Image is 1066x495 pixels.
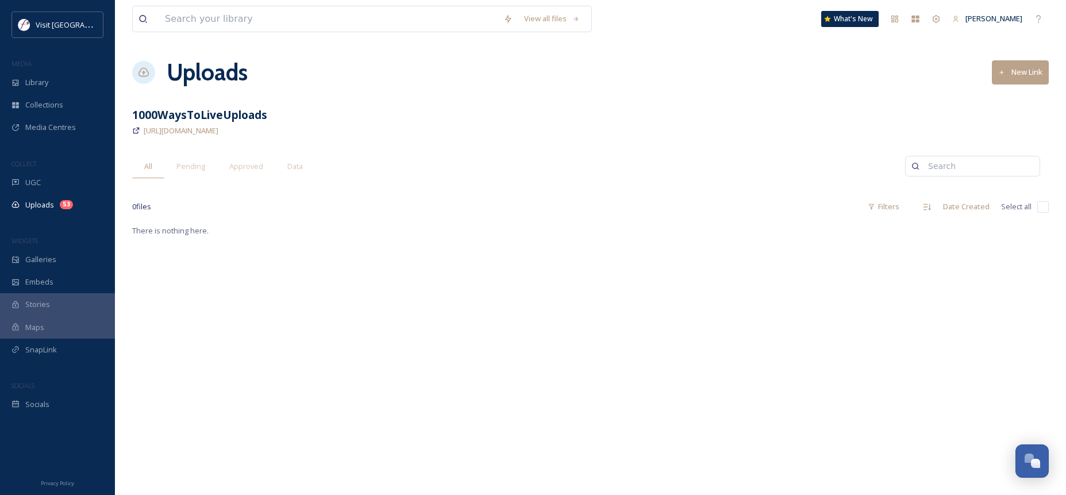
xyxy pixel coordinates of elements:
[25,199,54,210] span: Uploads
[25,344,57,355] span: SnapLink
[946,7,1028,30] a: [PERSON_NAME]
[144,161,152,172] span: All
[992,60,1049,84] button: New Link
[144,124,218,137] a: [URL][DOMAIN_NAME]
[1001,201,1032,212] span: Select all
[229,161,263,172] span: Approved
[132,107,267,122] strong: 1000WaysToLiveUploads
[132,201,151,212] span: 0 file s
[25,177,41,188] span: UGC
[60,200,73,209] div: 53
[25,399,49,410] span: Socials
[144,125,218,136] span: [URL][DOMAIN_NAME]
[11,159,36,168] span: COLLECT
[1015,444,1049,478] button: Open Chat
[41,475,74,489] a: Privacy Policy
[25,277,53,287] span: Embeds
[41,479,74,487] span: Privacy Policy
[25,77,48,88] span: Library
[862,195,905,218] div: Filters
[167,55,248,90] a: Uploads
[937,195,995,218] div: Date Created
[36,19,125,30] span: Visit [GEOGRAPHIC_DATA]
[821,11,879,27] a: What's New
[11,381,34,390] span: SOCIALS
[965,13,1022,24] span: [PERSON_NAME]
[11,236,38,245] span: WIDGETS
[287,161,303,172] span: Data
[11,59,32,68] span: MEDIA
[25,99,63,110] span: Collections
[132,225,209,236] span: There is nothing here.
[25,254,56,265] span: Galleries
[176,161,205,172] span: Pending
[518,7,586,30] a: View all files
[25,299,50,310] span: Stories
[25,122,76,133] span: Media Centres
[922,155,1034,178] input: Search
[18,19,30,30] img: visitfairfieldca_logo.jpeg
[159,6,498,32] input: Search your library
[25,322,44,333] span: Maps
